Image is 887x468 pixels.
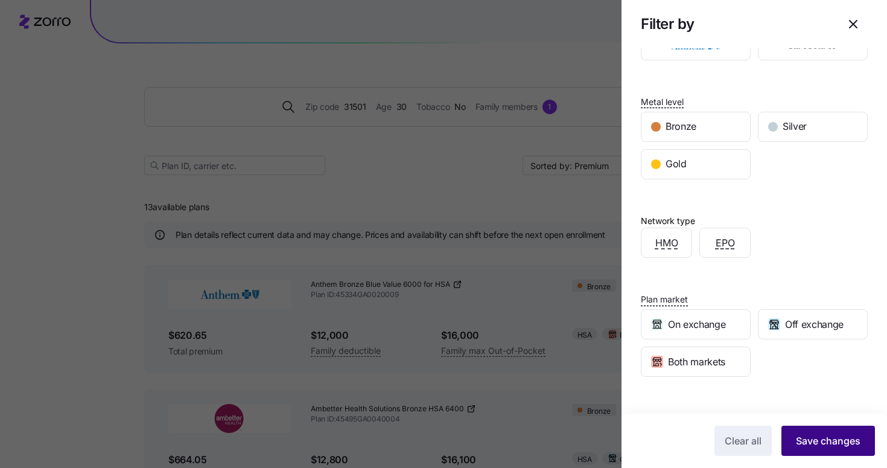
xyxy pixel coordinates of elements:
button: Save changes [781,426,875,456]
span: Bronze [666,119,696,134]
span: Off exchange [785,317,844,332]
span: Both markets [668,354,725,370]
span: HMO [655,236,678,251]
span: EPO [716,236,735,251]
span: On exchange [668,317,725,332]
span: HSA [641,412,658,425]
span: Silver [783,119,807,134]
span: Metal level [641,96,684,108]
span: Save changes [796,434,860,448]
button: Clear all [714,426,772,456]
span: Gold [666,156,687,171]
h1: Filter by [641,14,829,33]
span: Clear all [725,434,761,448]
div: Network type [641,214,695,228]
span: Plan market [641,293,688,306]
